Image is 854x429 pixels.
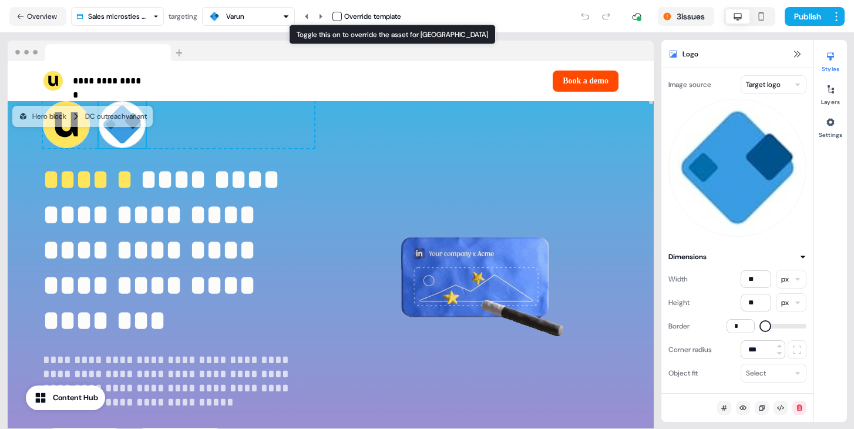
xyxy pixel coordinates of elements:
div: Override template [344,11,401,22]
button: Content Hub [26,386,105,410]
div: Corner radius [668,340,712,359]
div: targeting [169,11,197,22]
button: Book a demo [553,71,618,92]
div: Content Hub [53,392,98,404]
div: Toggle this on to override the asset for [GEOGRAPHIC_DATA] [289,25,496,45]
button: Select [741,364,806,383]
button: Varun [202,7,295,26]
div: Image source [668,75,711,94]
div: Sales microsties outreach [88,11,149,22]
button: Dimensions [668,251,806,263]
button: Overview [9,7,66,26]
img: Image [347,142,618,413]
button: Settings [814,113,847,139]
div: Height [668,293,690,312]
div: Book a demo [335,71,618,92]
button: 3issues [658,7,714,26]
div: Target logo [746,79,781,91]
div: px [781,297,789,309]
button: Styles [814,47,847,73]
div: DC outreach variant [85,110,147,122]
div: Width [668,270,688,289]
div: Hero block [18,110,66,122]
div: Object fit [668,364,698,383]
span: Logo [682,48,698,60]
div: Border [668,317,690,336]
button: Layers [814,80,847,106]
div: Dimensions [668,251,707,263]
div: Varun [226,11,244,22]
div: px [781,273,789,285]
button: Publish [785,7,828,26]
div: Select [746,367,766,379]
img: Browser topbar [8,41,188,62]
